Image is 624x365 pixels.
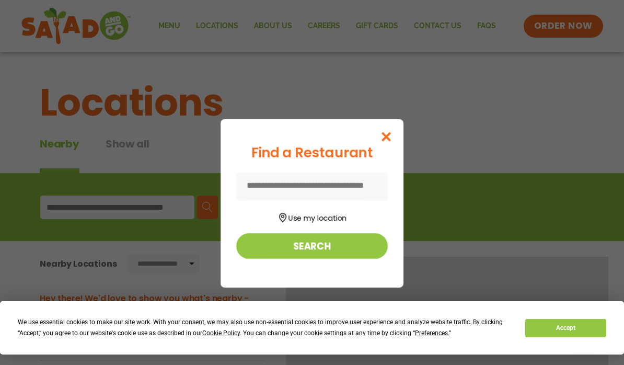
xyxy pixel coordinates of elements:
button: Close modal [369,119,403,154]
div: Find a Restaurant [236,143,388,163]
div: We use essential cookies to make our site work. With your consent, we may also use non-essential ... [18,317,513,339]
button: Accept [525,319,606,337]
span: Preferences [415,329,448,337]
span: Cookie Policy [202,329,240,337]
button: Use my location [236,210,388,224]
button: Search [236,233,388,259]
